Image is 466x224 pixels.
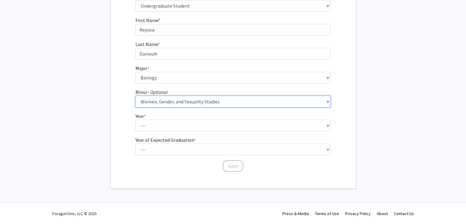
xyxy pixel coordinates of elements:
[148,89,168,95] i: - Optional
[377,211,388,216] a: About
[282,211,309,216] a: Press & Media
[5,196,26,219] iframe: Chat
[223,160,243,172] button: Next
[135,41,158,47] span: Last Name
[135,17,158,23] span: First Name
[394,211,414,216] a: Contact Us
[135,64,149,72] label: Major
[135,112,146,120] label: Year
[315,211,339,216] a: Terms of Use
[135,88,168,96] label: Minor
[345,211,371,216] a: Privacy Policy
[135,136,196,144] label: Year of Expected Graduation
